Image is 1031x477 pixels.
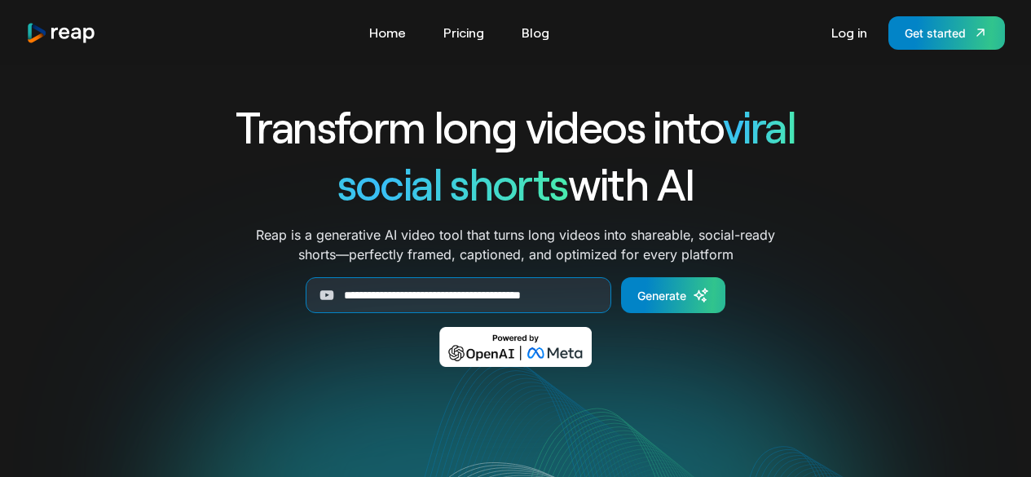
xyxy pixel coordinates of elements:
a: Log in [823,20,875,46]
div: Generate [637,287,686,304]
form: Generate Form [177,277,855,313]
a: Blog [513,20,557,46]
h1: with AI [177,155,855,212]
a: home [26,22,96,44]
a: Pricing [435,20,492,46]
h1: Transform long videos into [177,98,855,155]
p: Reap is a generative AI video tool that turns long videos into shareable, social-ready shorts—per... [256,225,775,264]
a: Get started [888,16,1005,50]
img: Powered by OpenAI & Meta [439,327,592,367]
div: Get started [905,24,966,42]
a: Generate [621,277,725,313]
img: reap logo [26,22,96,44]
a: Home [361,20,414,46]
span: social shorts [337,157,568,210]
span: viral [723,99,795,152]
